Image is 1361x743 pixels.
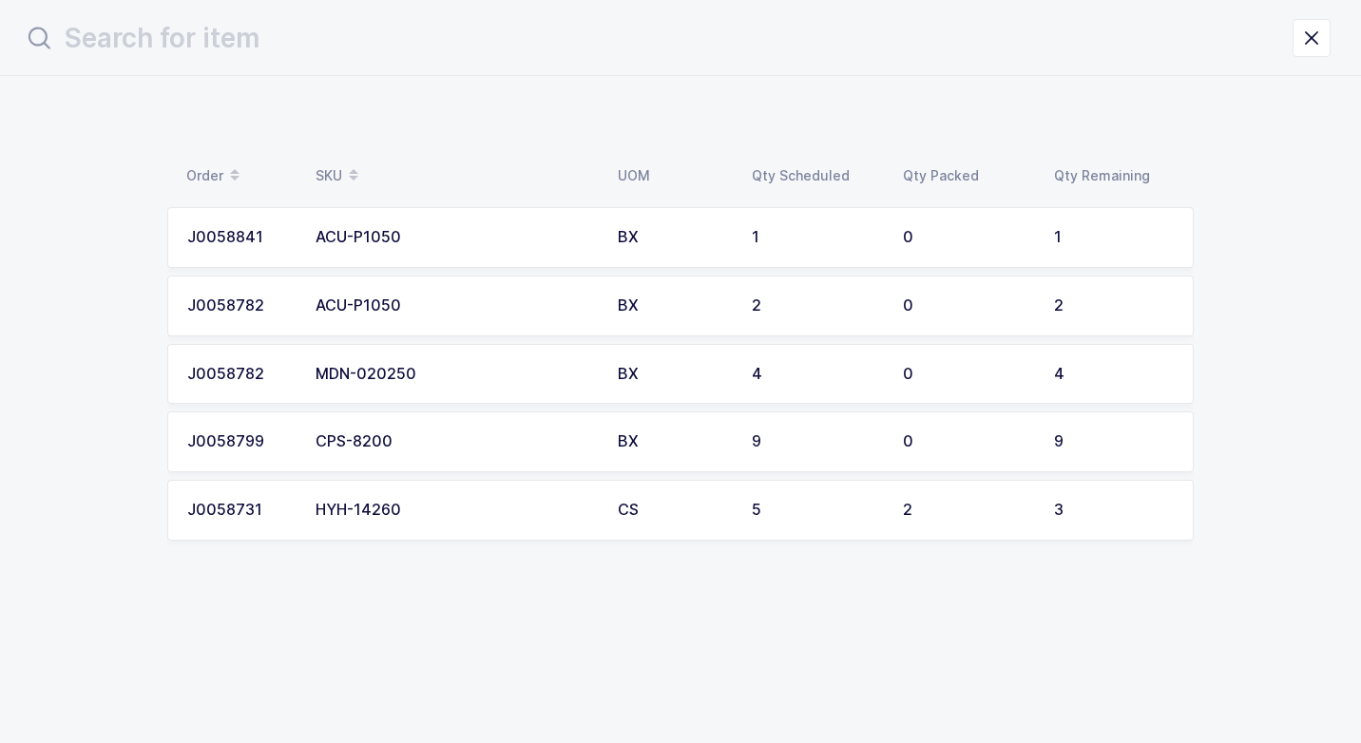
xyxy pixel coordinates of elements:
[316,366,595,383] div: MDN-020250
[752,168,880,183] div: Qty Scheduled
[752,366,880,383] div: 4
[316,502,595,519] div: HYH-14260
[903,433,1031,450] div: 0
[618,168,729,183] div: UOM
[1054,366,1174,383] div: 4
[186,160,293,192] div: Order
[618,366,729,383] div: BX
[752,433,880,450] div: 9
[316,160,595,192] div: SKU
[903,297,1031,314] div: 0
[316,433,595,450] div: CPS-8200
[316,229,595,246] div: ACU-P1050
[316,297,595,314] div: ACU-P1050
[618,229,729,246] div: BX
[618,502,729,519] div: CS
[752,502,880,519] div: 5
[752,229,880,246] div: 1
[752,297,880,314] div: 2
[187,433,293,450] div: J0058799
[1054,229,1174,246] div: 1
[903,502,1031,519] div: 2
[1054,502,1174,519] div: 3
[187,366,293,383] div: J0058782
[1054,297,1174,314] div: 2
[903,229,1031,246] div: 0
[1054,433,1174,450] div: 9
[187,297,293,314] div: J0058782
[618,433,729,450] div: BX
[187,502,293,519] div: J0058731
[1054,168,1182,183] div: Qty Remaining
[903,366,1031,383] div: 0
[618,297,729,314] div: BX
[1293,19,1331,57] button: close drawer
[23,15,1293,61] input: Search for item
[903,168,1031,183] div: Qty Packed
[187,229,293,246] div: J0058841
